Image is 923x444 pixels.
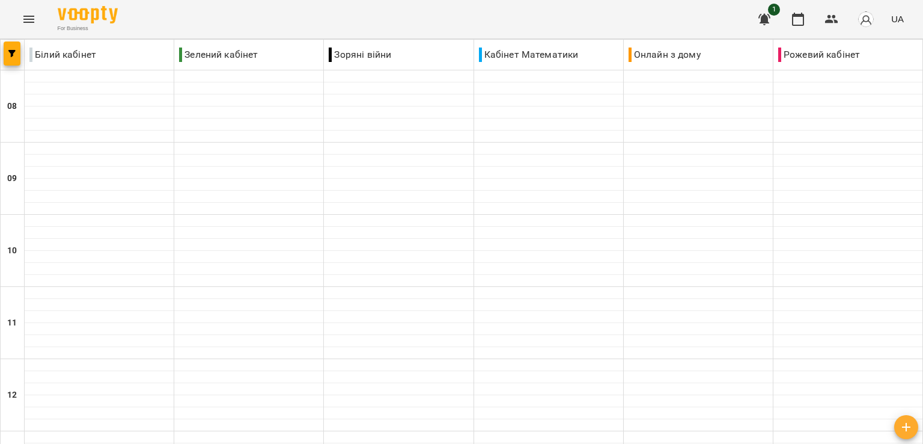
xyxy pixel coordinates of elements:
h6: 09 [7,172,17,185]
img: Voopty Logo [58,6,118,23]
button: Створити урок [894,415,918,439]
h6: 08 [7,100,17,113]
p: Зоряні війни [329,48,391,62]
span: 1 [768,4,780,16]
p: Онлайн з дому [629,48,701,62]
h6: 10 [7,244,17,257]
button: UA [886,8,909,30]
p: Кабінет Математики [479,48,579,62]
p: Білий кабінет [29,48,96,62]
p: Зелений кабінет [179,48,258,62]
span: For Business [58,25,118,32]
span: UA [891,13,904,25]
button: Menu [14,5,43,34]
img: avatar_s.png [858,11,874,28]
h6: 12 [7,389,17,402]
p: Рожевий кабінет [778,48,860,62]
h6: 11 [7,316,17,330]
